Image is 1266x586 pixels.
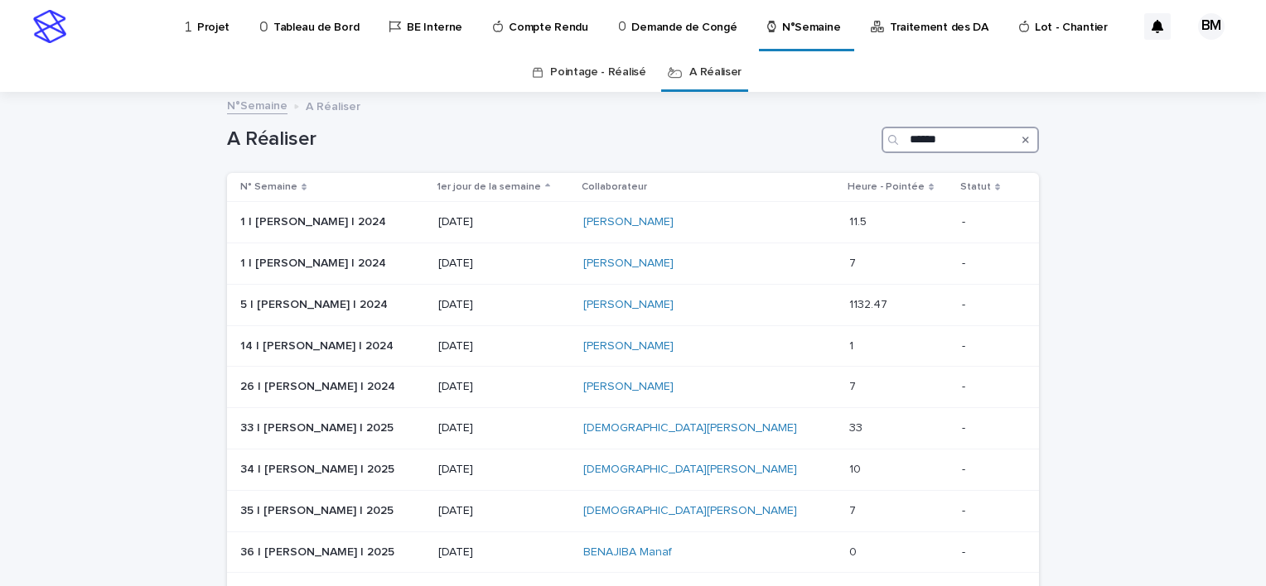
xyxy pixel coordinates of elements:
p: [DATE] [438,215,570,229]
p: [DATE] [438,545,570,560]
p: 1 [849,336,857,353]
p: 7 [849,501,859,518]
p: 1er jour de la semaine [437,178,541,196]
p: A Réaliser [306,96,360,114]
p: - [962,298,1012,312]
a: [DEMOGRAPHIC_DATA][PERSON_NAME] [583,504,797,518]
tr: 1 | [PERSON_NAME] | 20241 | [PERSON_NAME] | 2024 [DATE][PERSON_NAME] 77 - [227,243,1039,284]
p: [DATE] [438,504,570,518]
p: Statut [960,178,991,196]
p: 1132.47 [849,295,891,312]
p: 10 [849,459,864,477]
p: 34 | [PERSON_NAME] | 2025 [240,459,398,477]
tr: 26 | [PERSON_NAME] | 202426 | [PERSON_NAME] | 2024 [DATE][PERSON_NAME] 77 - [227,367,1039,408]
p: 7 [849,253,859,271]
p: - [962,257,1012,271]
p: [DATE] [438,421,570,435]
tr: 5 | [PERSON_NAME] | 20245 | [PERSON_NAME] | 2024 [DATE][PERSON_NAME] 1132.471132.47 - [227,284,1039,325]
tr: 34 | [PERSON_NAME] | 202534 | [PERSON_NAME] | 2025 [DATE][DEMOGRAPHIC_DATA][PERSON_NAME] 1010 - [227,449,1039,490]
tr: 1 | [PERSON_NAME] | 20241 | [PERSON_NAME] | 2024 [DATE][PERSON_NAME] 11.511.5 - [227,202,1039,243]
a: [PERSON_NAME] [583,215,674,229]
input: Search [882,127,1039,153]
p: - [962,339,1012,353]
p: 11.5 [849,212,870,229]
a: [PERSON_NAME] [583,339,674,353]
p: - [962,545,1012,560]
p: 5 | [PERSON_NAME] | 2024 [240,295,391,312]
p: 36 | [PERSON_NAME] | 2025 [240,542,398,560]
tr: 14 | [PERSON_NAME] | 202414 | [PERSON_NAME] | 2024 [DATE][PERSON_NAME] 11 - [227,325,1039,367]
tr: 35 | [PERSON_NAME] | 202535 | [PERSON_NAME] | 2025 [DATE][DEMOGRAPHIC_DATA][PERSON_NAME] 77 - [227,490,1039,531]
p: 14 | [PERSON_NAME] | 2024 [240,336,397,353]
a: [PERSON_NAME] [583,380,674,394]
p: Collaborateur [582,178,647,196]
a: [DEMOGRAPHIC_DATA][PERSON_NAME] [583,463,797,477]
p: [DATE] [438,257,570,271]
a: N°Semaine [227,95,288,114]
p: - [962,504,1012,518]
p: [DATE] [438,298,570,312]
a: [PERSON_NAME] [583,257,674,271]
tr: 36 | [PERSON_NAME] | 202536 | [PERSON_NAME] | 2025 [DATE]BENAJIBA Manaf 00 - [227,531,1039,573]
p: 26 | [PERSON_NAME] | 2024 [240,377,399,394]
a: A Réaliser [689,53,742,92]
a: [DEMOGRAPHIC_DATA][PERSON_NAME] [583,421,797,435]
tr: 33 | [PERSON_NAME] | 202533 | [PERSON_NAME] | 2025 [DATE][DEMOGRAPHIC_DATA][PERSON_NAME] 3333 - [227,408,1039,449]
p: [DATE] [438,339,570,353]
p: [DATE] [438,380,570,394]
p: - [962,421,1012,435]
p: [DATE] [438,463,570,477]
p: 33 [849,418,866,435]
p: 35 | [PERSON_NAME] | 2025 [240,501,397,518]
img: stacker-logo-s-only.png [33,10,66,43]
p: 7 [849,377,859,394]
p: N° Semaine [240,178,297,196]
p: - [962,380,1012,394]
p: 1 | [PERSON_NAME] | 2024 [240,212,389,229]
p: 33 | [PERSON_NAME] | 2025 [240,418,397,435]
p: 0 [849,542,860,560]
a: [PERSON_NAME] [583,298,674,312]
p: Heure - Pointée [848,178,925,196]
a: BENAJIBA Manaf [583,545,672,560]
p: - [962,463,1012,477]
p: 1 | [PERSON_NAME] | 2024 [240,253,389,271]
a: Pointage - Réalisé [550,53,645,92]
div: BM [1198,13,1225,40]
h1: A Réaliser [227,127,875,151]
p: - [962,215,1012,229]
